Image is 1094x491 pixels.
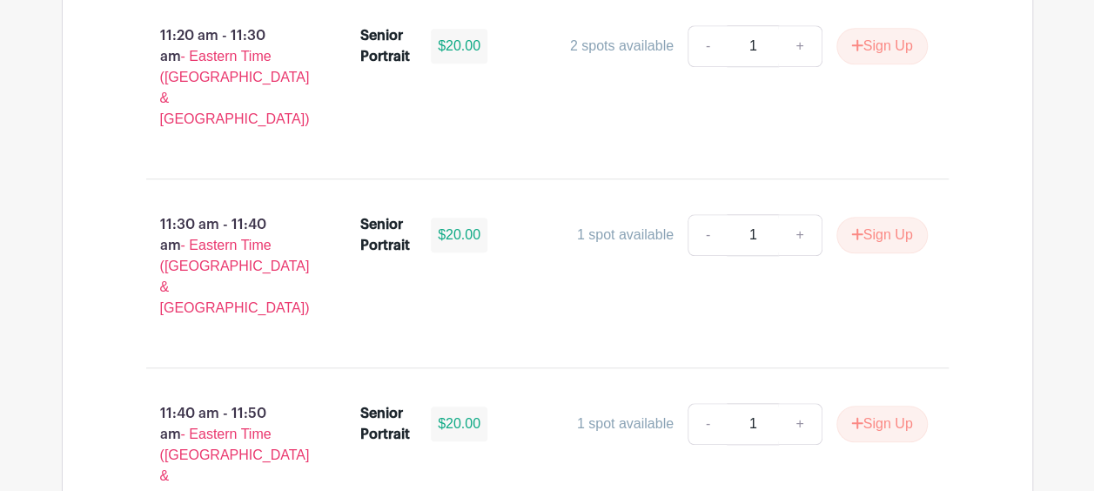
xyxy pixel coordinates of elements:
[360,214,410,256] div: Senior Portrait
[360,25,410,67] div: Senior Portrait
[577,414,674,434] div: 1 spot available
[836,28,928,64] button: Sign Up
[688,25,728,67] a: -
[431,407,487,441] div: $20.00
[570,36,674,57] div: 2 spots available
[778,214,822,256] a: +
[778,25,822,67] a: +
[577,225,674,245] div: 1 spot available
[836,217,928,253] button: Sign Up
[118,207,333,326] p: 11:30 am - 11:40 am
[431,29,487,64] div: $20.00
[160,49,310,126] span: - Eastern Time ([GEOGRAPHIC_DATA] & [GEOGRAPHIC_DATA])
[688,214,728,256] a: -
[836,406,928,442] button: Sign Up
[431,218,487,252] div: $20.00
[118,18,333,137] p: 11:20 am - 11:30 am
[160,238,310,315] span: - Eastern Time ([GEOGRAPHIC_DATA] & [GEOGRAPHIC_DATA])
[778,403,822,445] a: +
[688,403,728,445] a: -
[360,403,410,445] div: Senior Portrait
